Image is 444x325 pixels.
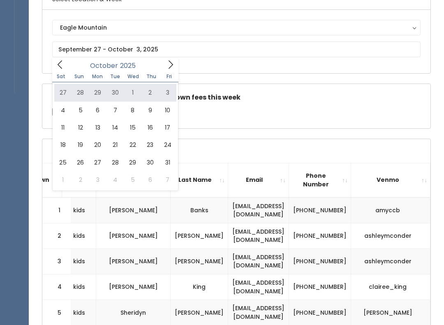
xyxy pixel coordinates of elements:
[124,154,141,172] span: October 29, 2025
[124,172,141,189] span: November 5, 2025
[96,198,171,224] td: [PERSON_NAME]
[159,172,176,189] span: November 7, 2025
[89,119,106,137] span: October 13, 2025
[228,249,289,274] td: [EMAIL_ADDRESS][DOMAIN_NAME]
[54,154,72,172] span: October 25, 2025
[289,275,351,300] td: [PHONE_NUMBER]
[124,137,141,154] span: October 22, 2025
[60,23,413,32] div: Eagle Mountain
[106,84,124,102] span: September 30, 2025
[89,154,106,172] span: October 27, 2025
[141,137,159,154] span: October 23, 2025
[228,163,289,197] th: Email: activate to sort column ascending
[159,137,176,154] span: October 24, 2025
[52,94,421,102] h5: Check this box if there are no takedown fees this week
[171,163,228,197] th: Last Name: activate to sort column ascending
[171,275,228,300] td: King
[96,275,171,300] td: [PERSON_NAME]
[106,154,124,172] span: October 28, 2025
[118,61,143,71] input: Year
[96,249,171,274] td: [PERSON_NAME]
[72,172,89,189] span: November 2, 2025
[54,119,72,137] span: October 11, 2025
[70,74,88,79] span: Sun
[62,275,96,300] td: kids
[124,74,142,79] span: Wed
[124,84,141,102] span: October 1, 2025
[159,119,176,137] span: October 17, 2025
[159,84,176,102] span: October 3, 2025
[62,198,96,224] td: kids
[106,137,124,154] span: October 21, 2025
[124,119,141,137] span: October 15, 2025
[54,84,72,102] span: September 27, 2025
[88,74,106,79] span: Mon
[141,102,159,119] span: October 9, 2025
[124,102,141,119] span: October 8, 2025
[106,74,124,79] span: Tue
[228,198,289,224] td: [EMAIL_ADDRESS][DOMAIN_NAME]
[106,102,124,119] span: October 7, 2025
[52,20,421,36] button: Eagle Mountain
[141,172,159,189] span: November 6, 2025
[171,249,228,274] td: [PERSON_NAME]
[72,137,89,154] span: October 19, 2025
[228,275,289,300] td: [EMAIL_ADDRESS][DOMAIN_NAME]
[62,249,96,274] td: kids
[141,154,159,172] span: October 30, 2025
[106,172,124,189] span: November 4, 2025
[289,163,351,197] th: Phone Number: activate to sort column ascending
[142,74,160,79] span: Thu
[72,102,89,119] span: October 5, 2025
[52,42,421,58] input: September 27 - October 3, 2025
[141,84,159,102] span: October 2, 2025
[89,102,106,119] span: October 6, 2025
[289,223,351,249] td: [PHONE_NUMBER]
[90,63,118,70] span: October
[171,223,228,249] td: [PERSON_NAME]
[141,119,159,137] span: October 16, 2025
[72,154,89,172] span: October 26, 2025
[351,223,430,249] td: ashleymconder
[159,154,176,172] span: October 31, 2025
[42,275,71,300] td: 4
[54,137,72,154] span: October 18, 2025
[351,249,430,274] td: ashleymconder
[89,137,106,154] span: October 20, 2025
[289,249,351,274] td: [PHONE_NUMBER]
[62,223,96,249] td: kids
[72,119,89,137] span: October 12, 2025
[289,198,351,224] td: [PHONE_NUMBER]
[351,163,430,197] th: Venmo: activate to sort column ascending
[106,119,124,137] span: October 14, 2025
[89,172,106,189] span: November 3, 2025
[42,223,71,249] td: 2
[160,74,178,79] span: Fri
[42,249,71,274] td: 3
[96,223,171,249] td: [PERSON_NAME]
[89,84,106,102] span: September 29, 2025
[54,172,72,189] span: November 1, 2025
[171,198,228,224] td: Banks
[42,198,71,224] td: 1
[54,102,72,119] span: October 4, 2025
[351,198,430,224] td: amyccb
[72,84,89,102] span: September 28, 2025
[228,223,289,249] td: [EMAIL_ADDRESS][DOMAIN_NAME]
[52,74,70,79] span: Sat
[159,102,176,119] span: October 10, 2025
[351,275,430,300] td: clairee_king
